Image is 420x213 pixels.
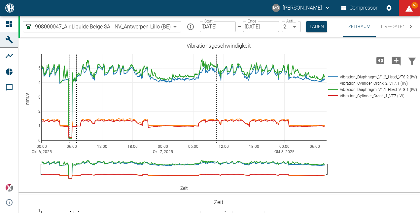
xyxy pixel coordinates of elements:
[271,2,332,14] button: mario.oeser@neuman-esser.com
[5,3,15,12] img: logo
[272,4,280,12] div: MO
[286,18,297,24] label: Auflösung
[343,16,376,37] button: Zeitraum
[411,2,418,9] span: 60
[388,52,404,69] button: Kommentar hinzufügen
[200,21,236,32] input: DD.MM.YYYY
[5,184,13,192] img: Xplore Logo
[340,2,379,14] button: Compressor
[282,21,301,32] div: 2 Minuten
[404,52,420,69] button: Daten filtern
[376,16,411,37] button: Live-Daten
[204,18,213,24] label: Start
[184,20,197,33] button: mission info
[306,21,327,32] button: Laden
[243,21,279,32] input: DD.MM.YYYY
[238,23,241,30] p: –
[383,2,395,14] button: Einstellungen
[248,18,256,24] label: Ende
[24,23,171,31] a: 908000047_Air Liquide Belge SA - NV_Antwerpen-Lillo (BE)
[372,57,388,63] span: Hohe Auflösung
[35,23,171,30] span: 908000047_Air Liquide Belge SA - NV_Antwerpen-Lillo (BE)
